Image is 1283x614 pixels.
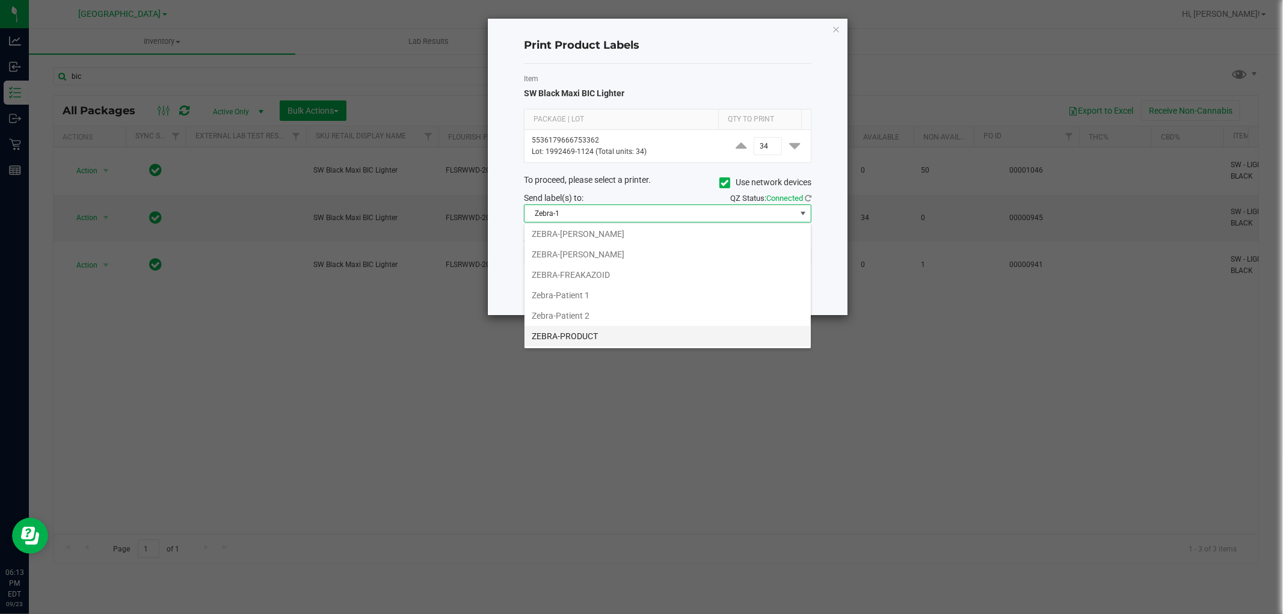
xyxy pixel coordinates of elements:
span: Send label(s) to: [524,193,583,203]
li: ZEBRA-[PERSON_NAME] [525,224,811,244]
li: ZEBRA-PRODUCT [525,326,811,346]
li: ZEBRA-[PERSON_NAME] [525,244,811,265]
span: Zebra-1 [525,205,796,222]
li: Zebra-Patient 2 [525,305,811,326]
span: Connected [766,194,803,203]
label: Item [524,73,811,84]
th: Package | Lot [525,109,718,130]
span: SW Black Maxi BIC Lighter [524,88,624,98]
p: 5536179666753362 [532,135,718,146]
li: ZEBRA-FREAKAZOID [525,265,811,285]
div: Select a label template. [515,233,820,246]
label: Use network devices [719,176,811,189]
iframe: Resource center [12,518,48,554]
span: QZ Status: [730,194,811,203]
th: Qty to Print [718,109,801,130]
div: To proceed, please select a printer. [515,174,820,192]
h4: Print Product Labels [524,38,811,54]
li: Zebra-Patient 1 [525,285,811,305]
p: Lot: 1992469-1124 (Total units: 34) [532,146,718,158]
